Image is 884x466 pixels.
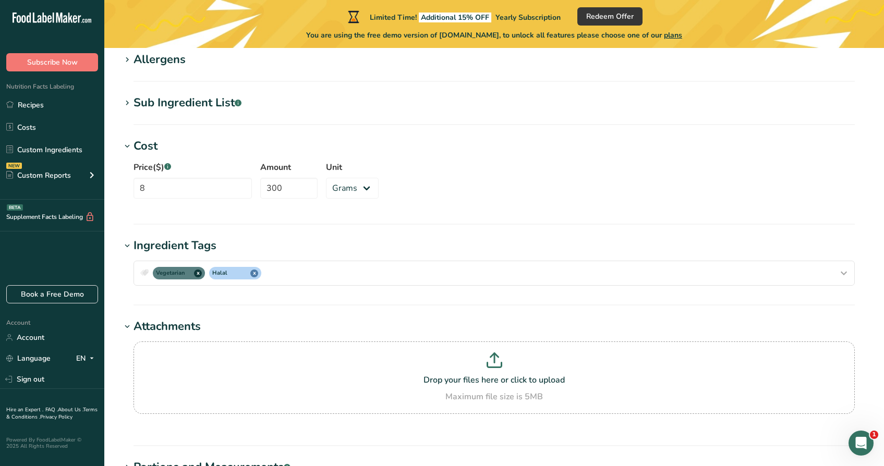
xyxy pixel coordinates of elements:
span: plans [664,30,682,40]
label: Amount [260,161,318,174]
a: Hire an Expert . [6,406,43,413]
p: Drop your files here or click to upload [136,374,852,386]
span: Yearly Subscription [495,13,561,22]
span: Additional 15% OFF [419,13,491,22]
button: Redeem Offer [577,7,643,26]
div: Powered By FoodLabelMaker © 2025 All Rights Reserved [6,437,98,449]
label: Price($) [134,161,252,174]
button: Subscribe Now [6,53,98,71]
div: Maximum file size is 5MB [136,390,852,403]
span: x [194,269,202,277]
div: Cost [134,138,158,155]
span: Halal [212,269,248,278]
div: NEW [6,163,22,169]
span: Vegetarian [156,269,192,278]
label: Unit [326,161,379,174]
div: Sub Ingredient List [134,94,241,112]
span: Redeem Offer [586,11,634,22]
a: Privacy Policy [40,413,72,421]
span: 1 [870,431,878,439]
div: Ingredient Tags [134,237,216,254]
button: Vegetarian x Halal x [134,261,855,286]
span: Subscribe Now [27,57,78,68]
div: Allergens [134,51,186,68]
div: Limited Time! [346,10,561,23]
span: You are using the free demo version of [DOMAIN_NAME], to unlock all features please choose one of... [306,30,682,41]
a: About Us . [58,406,83,413]
a: Language [6,349,51,367]
a: FAQ . [45,406,58,413]
iframe: Intercom live chat [849,431,874,456]
span: x [250,269,258,277]
div: Attachments [134,318,201,335]
div: Custom Reports [6,170,71,181]
div: BETA [7,204,23,211]
div: EN [76,352,98,365]
a: Book a Free Demo [6,285,98,303]
a: Terms & Conditions . [6,406,98,421]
